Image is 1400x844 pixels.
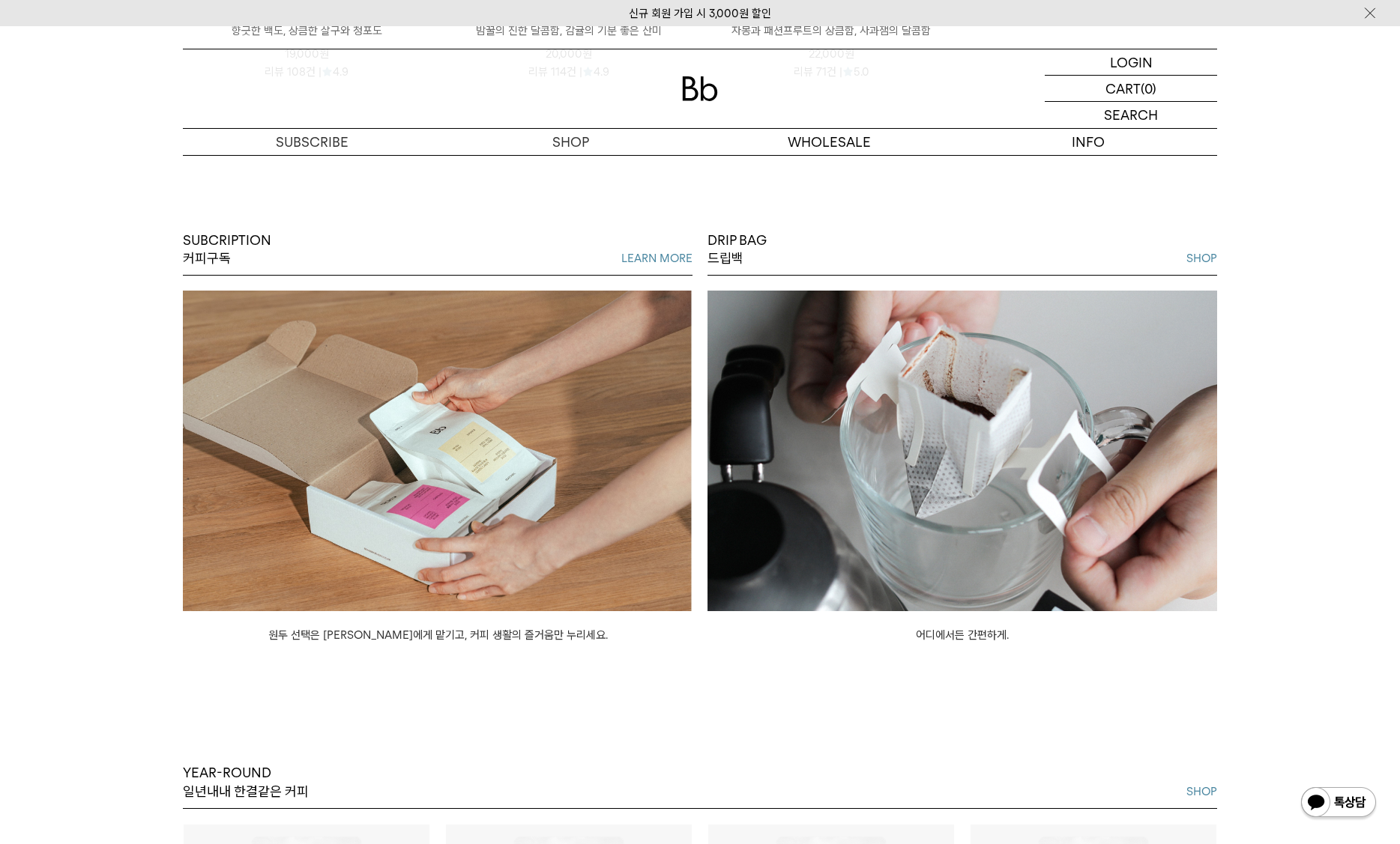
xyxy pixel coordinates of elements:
[959,129,1217,155] p: INFO
[1141,76,1156,101] p: (0)
[183,764,309,801] p: YEAR-ROUND 일년내내 한결같은 커피
[682,76,718,101] img: 로고
[700,129,959,155] p: WHOLESALE
[268,628,608,642] a: 원두 선택은 [PERSON_NAME]에게 맡기고, 커피 생활의 즐거움만 누리세요.
[1104,102,1158,128] p: SEARCH
[621,249,693,267] a: LEARN MORE
[1045,49,1217,76] a: LOGIN
[183,231,271,268] p: SUBCRIPTION 커피구독
[1110,49,1153,75] p: LOGIN
[707,231,767,268] p: DRIP BAG 드립백
[1186,249,1217,267] a: SHOP
[629,7,771,20] a: 신규 회원 가입 시 3,000원 할인
[183,129,441,155] a: SUBSCRIBE
[1186,783,1217,801] a: SHOP
[441,129,700,155] a: SHOP
[183,291,693,611] img: 커피 정기구매
[1105,76,1141,101] p: CART
[1300,786,1378,822] img: 카카오톡 채널 1:1 채팅 버튼
[916,628,1009,642] a: 어디에서든 간편하게.
[707,291,1217,611] img: 드립백 구매
[1045,76,1217,102] a: CART (0)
